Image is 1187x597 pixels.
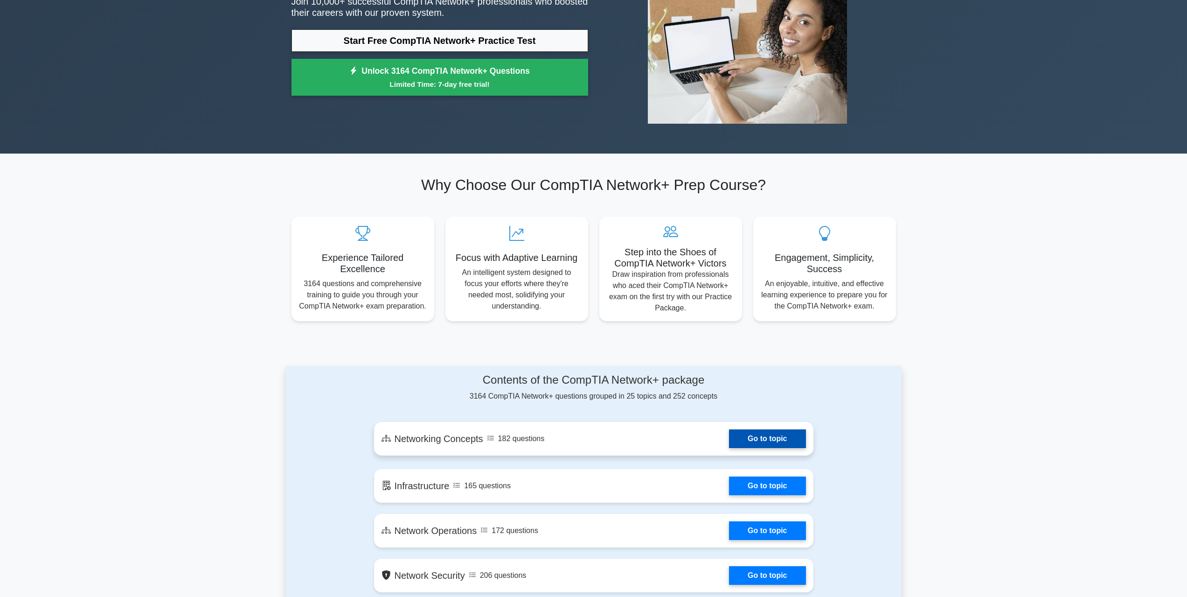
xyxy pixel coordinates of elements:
h5: Engagement, Simplicity, Success [761,252,889,274]
a: Go to topic [729,566,805,585]
p: An enjoyable, intuitive, and effective learning experience to prepare you for the CompTIA Network... [761,278,889,312]
a: Start Free CompTIA Network+ Practice Test [292,29,588,52]
div: 3164 CompTIA Network+ questions grouped in 25 topics and 252 concepts [374,373,813,402]
h5: Focus with Adaptive Learning [453,252,581,263]
p: 3164 questions and comprehensive training to guide you through your CompTIA Network+ exam prepara... [299,278,427,312]
a: Go to topic [729,477,805,495]
p: Draw inspiration from professionals who aced their CompTIA Network+ exam on the first try with ou... [607,269,735,314]
a: Unlock 3164 CompTIA Network+ QuestionsLimited Time: 7-day free trial! [292,59,588,96]
a: Go to topic [729,521,805,540]
p: An intelligent system designed to focus your efforts where they're needed most, solidifying your ... [453,267,581,312]
h4: Contents of the CompTIA Network+ package [374,373,813,387]
h5: Experience Tailored Excellence [299,252,427,274]
a: Go to topic [729,429,805,448]
h2: Why Choose Our CompTIA Network+ Prep Course? [292,176,896,194]
h5: Step into the Shoes of CompTIA Network+ Victors [607,246,735,269]
small: Limited Time: 7-day free trial! [303,79,576,90]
